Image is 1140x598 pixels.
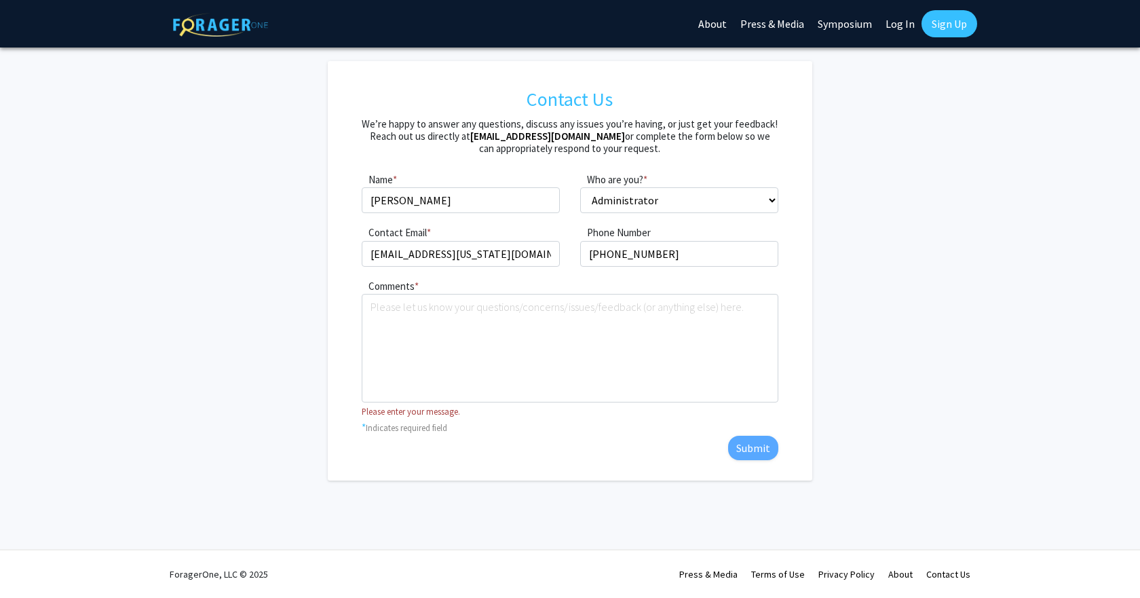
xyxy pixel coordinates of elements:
[362,81,778,118] h1: Contact Us
[818,568,875,580] a: Privacy Policy
[580,172,643,188] label: Who are you?
[470,130,625,143] a: [EMAIL_ADDRESS][DOMAIN_NAME]
[679,568,738,580] a: Press & Media
[751,568,805,580] a: Terms of Use
[362,225,427,241] label: Contact Email
[580,225,651,241] label: Phone Number
[10,537,58,588] iframe: Chat
[362,172,393,188] label: Name
[362,406,460,417] small: Please enter your message.
[362,241,560,267] input: What's your email?
[366,422,447,433] small: Indicates required field
[362,118,778,155] h5: We’re happy to answer any questions, discuss any issues you’re having, or just get your feedback!...
[362,279,415,295] label: Comments
[921,10,977,37] a: Sign Up
[170,550,268,598] div: ForagerOne, LLC © 2025
[888,568,913,580] a: About
[362,187,560,213] input: What's your full name?
[580,241,778,267] input: What phone number can we reach you at?
[173,13,268,37] img: ForagerOne Logo
[728,436,778,460] button: Submit
[926,568,970,580] a: Contact Us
